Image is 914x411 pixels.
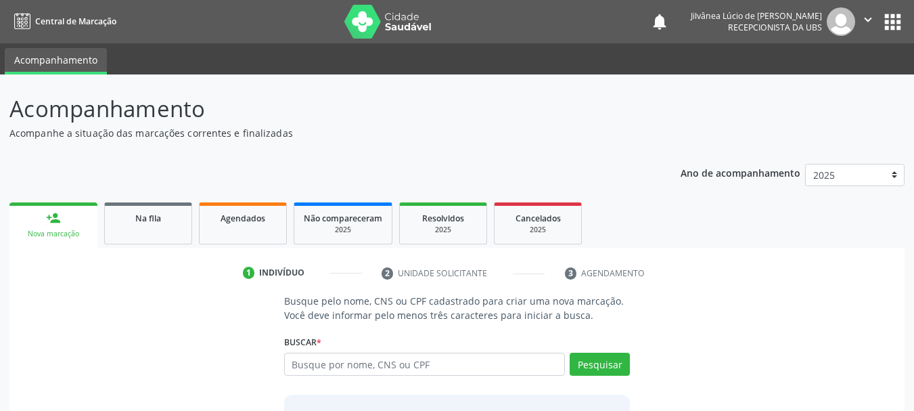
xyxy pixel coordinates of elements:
[881,10,905,34] button: apps
[284,294,631,322] p: Busque pelo nome, CNS ou CPF cadastrado para criar uma nova marcação. Você deve informar pelo men...
[9,10,116,33] a: Central de Marcação
[422,213,464,224] span: Resolvidos
[284,332,321,353] label: Buscar
[259,267,304,279] div: Indivíduo
[409,225,477,235] div: 2025
[243,267,255,279] div: 1
[504,225,572,235] div: 2025
[135,213,161,224] span: Na fila
[691,10,822,22] div: Jilvânea Lúcio de [PERSON_NAME]
[650,12,669,31] button: notifications
[827,7,855,36] img: img
[861,12,875,27] i: 
[681,164,800,181] p: Ano de acompanhamento
[46,211,61,225] div: person_add
[9,92,636,126] p: Acompanhamento
[19,229,88,239] div: Nova marcação
[855,7,881,36] button: 
[728,22,822,33] span: Recepcionista da UBS
[570,353,630,376] button: Pesquisar
[284,353,566,376] input: Busque por nome, CNS ou CPF
[304,213,382,224] span: Não compareceram
[35,16,116,27] span: Central de Marcação
[9,126,636,140] p: Acompanhe a situação das marcações correntes e finalizadas
[304,225,382,235] div: 2025
[221,213,265,224] span: Agendados
[5,48,107,74] a: Acompanhamento
[516,213,561,224] span: Cancelados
